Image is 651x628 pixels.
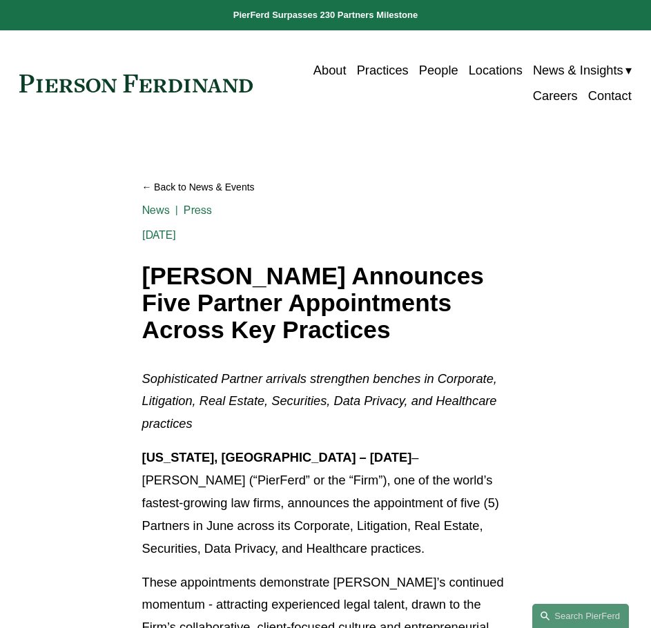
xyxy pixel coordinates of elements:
[142,204,171,217] a: News
[142,228,177,242] span: [DATE]
[533,58,632,84] a: folder dropdown
[469,58,523,84] a: Locations
[357,58,409,84] a: Practices
[588,84,632,109] a: Contact
[532,604,629,628] a: Search this site
[533,59,623,82] span: News & Insights
[533,84,578,109] a: Careers
[142,263,509,343] h1: [PERSON_NAME] Announces Five Partner Appointments Across Key Practices
[313,58,347,84] a: About
[184,204,212,217] a: Press
[419,58,458,84] a: People
[142,450,412,464] strong: [US_STATE], [GEOGRAPHIC_DATA] – [DATE]
[142,176,509,199] a: Back to News & Events
[142,447,509,560] p: – [PERSON_NAME] (“PierFerd” or the “Firm”), one of the world’s fastest-growing law firms, announc...
[142,371,501,431] em: Sophisticated Partner arrivals strengthen benches in Corporate, Litigation, Real Estate, Securiti...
